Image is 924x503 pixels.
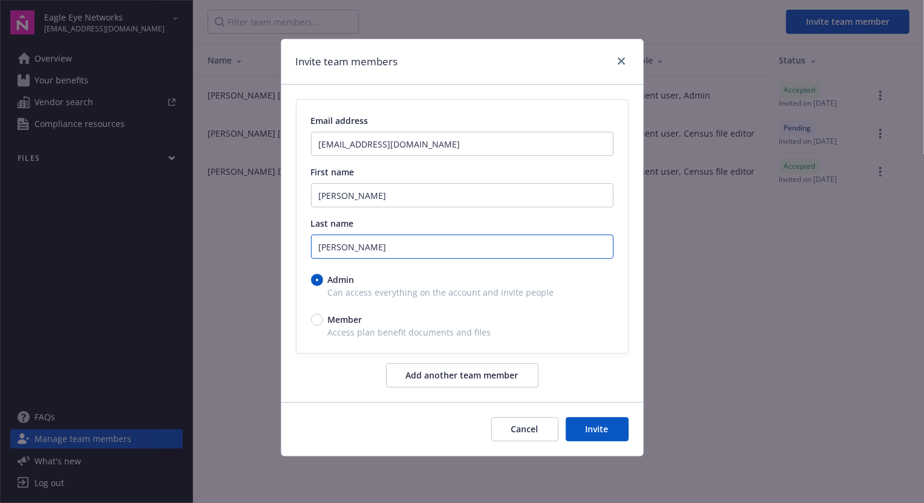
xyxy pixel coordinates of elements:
[386,363,539,388] button: Add another team member
[311,132,614,156] input: Enter an email address
[311,166,355,178] span: First name
[311,286,614,299] span: Can access everything on the account and invite people
[311,274,323,286] input: Admin
[614,54,629,68] a: close
[328,273,355,286] span: Admin
[311,115,369,126] span: Email address
[328,313,362,326] span: Member
[311,183,614,207] input: Enter first name
[491,417,559,441] button: Cancel
[296,99,629,354] div: email
[311,314,323,326] input: Member
[311,218,354,229] span: Last name
[311,326,614,339] span: Access plan benefit documents and files
[566,417,629,441] button: Invite
[296,54,398,70] h1: Invite team members
[311,235,614,259] input: Enter last name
